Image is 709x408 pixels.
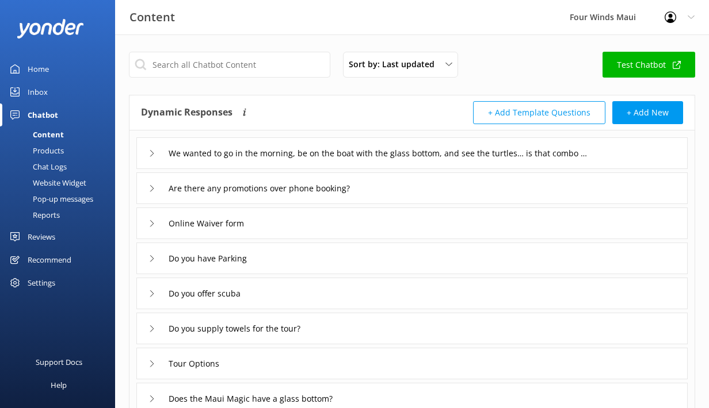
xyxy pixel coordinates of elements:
div: Reports [7,207,60,223]
div: Inbox [28,80,48,103]
img: yonder-white-logo.png [17,19,83,38]
a: Chat Logs [7,159,115,175]
div: Chat Logs [7,159,67,175]
a: Test Chatbot [603,52,695,78]
div: Help [51,374,67,397]
input: Search all Chatbot Content [129,52,330,78]
button: + Add New [612,101,683,124]
div: Content [7,126,64,143]
div: Reviews [28,225,55,248]
div: Settings [28,271,55,294]
a: Content [7,126,115,143]
h3: Content [129,8,175,26]
h4: Dynamic Responses [141,101,232,124]
a: Products [7,143,115,159]
div: Chatbot [28,103,58,126]
a: Reports [7,207,115,223]
a: Pop-up messages [7,191,115,207]
div: Recommend [28,248,71,271]
div: Products [7,143,64,159]
div: Home [28,57,49,80]
span: Sort by: Last updated [349,58,441,71]
div: Website Widget [7,175,86,191]
div: Pop-up messages [7,191,93,207]
div: Support Docs [36,351,82,374]
a: Website Widget [7,175,115,191]
button: + Add Template Questions [473,101,605,124]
